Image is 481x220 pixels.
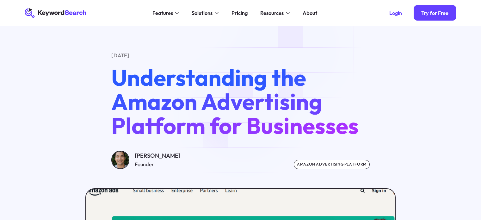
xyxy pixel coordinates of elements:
div: Try for Free [421,10,448,16]
div: [DATE] [111,52,370,60]
div: Amazon Advertising Platform [294,160,370,169]
span: Understanding the Amazon Advertising Platform for Businesses [111,63,359,140]
a: About [299,8,321,18]
div: [PERSON_NAME] [135,151,180,160]
div: Features [152,9,173,17]
a: Login [381,5,410,21]
div: About [303,9,317,17]
div: Pricing [231,9,248,17]
div: Login [389,10,402,16]
div: Solutions [192,9,213,17]
a: Pricing [227,8,251,18]
div: Resources [260,9,284,17]
div: Founder [135,160,180,168]
a: Try for Free [414,5,456,21]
